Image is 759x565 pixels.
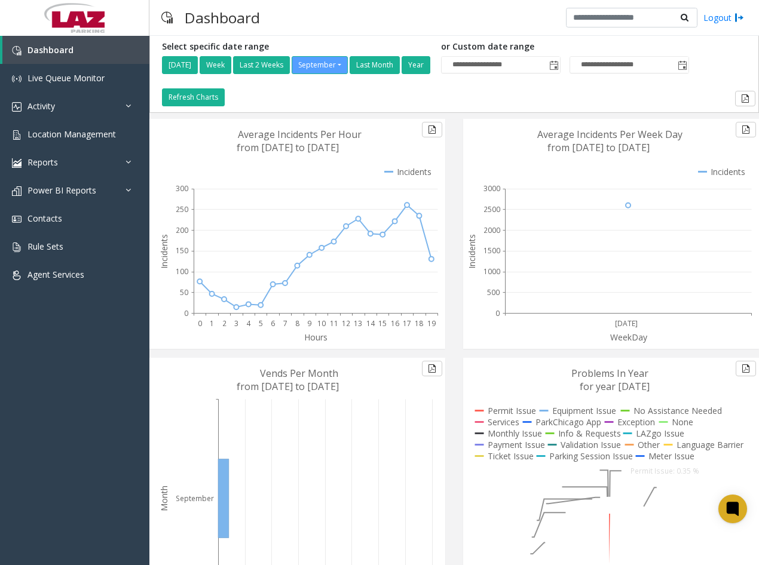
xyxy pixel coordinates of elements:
img: 'icon' [12,130,22,140]
button: [DATE] [162,56,198,74]
text: 2500 [483,204,500,214]
h5: Select specific date range [162,42,432,52]
text: September [176,493,214,503]
img: 'icon' [12,242,22,252]
text: Problems In Year [571,367,648,380]
text: Month [158,486,170,511]
text: for year [DATE] [580,380,650,393]
text: 14 [366,318,375,328]
text: 3 [234,318,238,328]
text: 3000 [483,183,500,194]
text: 0 [184,308,188,318]
text: 8 [295,318,299,328]
text: 1500 [483,245,500,256]
text: 0 [495,308,500,318]
span: Live Queue Monitor [27,72,105,84]
a: Logout [703,11,744,24]
text: from [DATE] to [DATE] [237,141,339,154]
text: 1000 [483,266,500,277]
span: Toggle popup [675,57,688,73]
text: 17 [403,318,411,328]
img: 'icon' [12,74,22,84]
text: 12 [342,318,350,328]
text: 2 [222,318,227,328]
text: Incidents [158,234,170,269]
text: 150 [176,245,188,256]
button: Week [200,56,231,74]
text: 100 [176,266,188,277]
h5: or Custom date range [441,42,689,52]
text: 13 [354,318,362,328]
text: Hours [304,331,328,343]
span: Rule Sets [27,241,63,252]
img: logout [734,11,744,24]
text: 18 [415,318,423,328]
text: Incidents [466,234,478,269]
text: from [DATE] to [DATE] [547,141,650,154]
text: 11 [330,318,338,328]
span: Toggle popup [547,57,560,73]
button: Last 2 Weeks [233,56,290,74]
button: Export to pdf [422,122,442,137]
text: 250 [176,204,188,214]
span: Reports [27,156,58,168]
text: Vends Per Month [260,367,338,380]
text: 10 [317,318,326,328]
img: 'icon' [12,46,22,56]
span: Agent Services [27,269,84,280]
span: Activity [27,100,55,112]
span: Location Management [27,128,116,140]
a: Dashboard [2,36,149,64]
text: 500 [487,287,500,297]
text: Permit Issue: 0.35 % [631,466,699,476]
text: 300 [176,183,188,194]
span: Contacts [27,213,62,224]
text: 5 [259,318,263,328]
img: 'icon' [12,186,22,196]
text: 4 [246,318,251,328]
text: from [DATE] to [DATE] [237,380,339,393]
button: Last Month [350,56,400,74]
button: Year [402,56,430,74]
text: 200 [176,225,188,235]
text: 1 [210,318,214,328]
img: 'icon' [12,271,22,280]
text: Average Incidents Per Hour [238,128,362,141]
text: 15 [378,318,387,328]
h3: Dashboard [179,3,266,32]
button: Export to pdf [422,361,442,376]
img: pageIcon [161,3,173,32]
text: 19 [427,318,436,328]
text: Average Incidents Per Week Day [537,128,683,141]
button: September [292,56,348,74]
text: 50 [180,287,188,297]
button: Refresh Charts [162,88,225,106]
button: Export to pdf [736,361,756,376]
button: Export to pdf [736,122,756,137]
img: 'icon' [12,214,22,224]
text: 0 [198,318,202,328]
text: 7 [283,318,287,328]
text: 6 [271,318,275,328]
button: Export to pdf [735,91,755,106]
text: [DATE] [615,318,638,328]
span: Power BI Reports [27,185,96,196]
text: 2000 [483,225,500,235]
img: 'icon' [12,102,22,112]
text: WeekDay [610,331,648,343]
text: 16 [391,318,399,328]
img: 'icon' [12,158,22,168]
text: 9 [307,318,311,328]
span: Dashboard [27,44,74,56]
